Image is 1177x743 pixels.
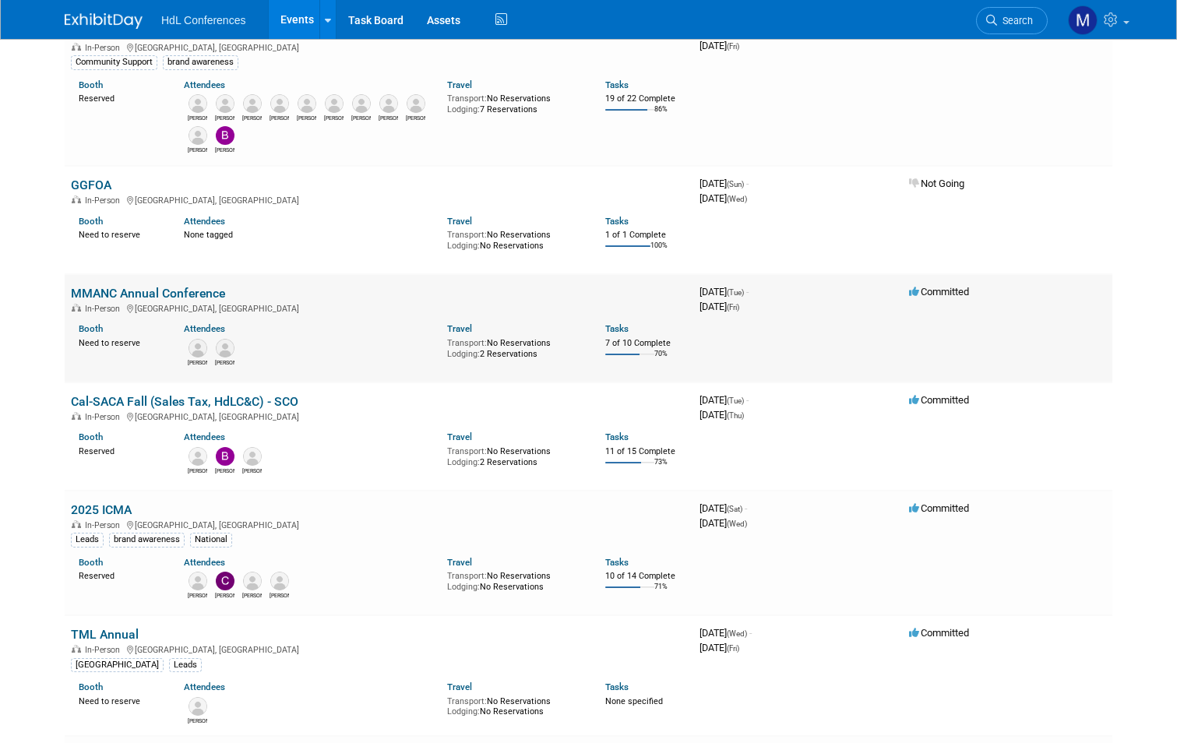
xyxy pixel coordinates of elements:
td: 70% [654,350,668,371]
img: Alex Terrazas [379,94,398,113]
span: In-Person [85,304,125,314]
div: Need to reserve [79,693,160,707]
div: [GEOGRAPHIC_DATA], [GEOGRAPHIC_DATA] [71,40,687,53]
div: Reserved [79,90,160,104]
div: Need to reserve [79,227,160,241]
a: Booth [79,323,103,334]
a: Booth [79,79,103,90]
div: 10 of 14 Complete [605,571,687,582]
div: Janice Allen Jackson [242,590,262,600]
div: No Reservations No Reservations [447,693,582,717]
a: Tasks [605,557,629,568]
a: Attendees [184,681,225,692]
img: Jim Throop [325,94,344,113]
span: Transport: [447,230,487,240]
img: Andy Nickerson [189,572,207,590]
div: Paula Cone [215,113,234,122]
img: Andy Nickerson [189,697,207,716]
div: 11 of 15 Complete [605,446,687,457]
a: MMANC Annual Conference [71,286,225,301]
span: Committed [909,286,969,298]
span: HdL Conferences [161,14,245,26]
td: 100% [650,241,668,262]
span: None specified [605,696,663,706]
span: Transport: [447,338,487,348]
img: ExhibitDay [65,13,143,29]
div: Community Support [71,55,157,69]
span: Transport: [447,571,487,581]
span: Lodging: [447,349,480,359]
div: No Reservations No Reservations [447,568,582,592]
div: Alex Terrazas [379,113,398,122]
img: In-Person Event [72,43,81,51]
img: Gary Lott [243,94,262,113]
span: [DATE] [700,642,739,653]
div: [GEOGRAPHIC_DATA], [GEOGRAPHIC_DATA] [71,518,687,530]
td: 86% [654,105,668,126]
img: Paula Cone [216,94,234,113]
a: GGFOA [71,178,111,192]
div: Leads [71,533,104,547]
div: Jim Throop [324,113,344,122]
span: [DATE] [700,286,749,298]
div: Reserved [79,443,160,457]
img: In-Person Event [72,412,81,420]
span: Lodging: [447,706,480,717]
span: - [745,502,747,514]
div: Bret Plumlee [297,113,316,122]
span: [DATE] [700,301,739,312]
td: 71% [654,583,668,604]
div: No Reservations No Reservations [447,227,582,251]
div: Ken Nordhoff [270,113,289,122]
img: Barry Foster [189,126,207,145]
div: Ken Nordhoff [188,357,207,367]
div: Need to reserve [79,335,160,349]
span: (Tue) [727,396,744,405]
img: In-Person Event [72,645,81,653]
a: Tasks [605,323,629,334]
img: Bret Harmon [352,94,371,113]
div: Joan Michaels-Aguilar [242,466,262,475]
div: No Reservations 7 Reservations [447,90,582,114]
a: Attendees [184,216,225,227]
a: Tasks [605,79,629,90]
img: Bret Plumlee [298,94,316,113]
a: Travel [447,79,472,90]
img: In-Person Event [72,520,81,528]
span: (Fri) [727,644,739,653]
a: Tasks [605,216,629,227]
div: Gary Lott [242,113,262,122]
a: 2025 ICMA [71,502,132,517]
div: National [190,533,232,547]
span: - [746,178,749,189]
div: Leads [169,658,202,672]
img: Jason Portt [270,572,289,590]
div: [GEOGRAPHIC_DATA] [71,658,164,672]
a: Tasks [605,431,629,442]
span: - [746,394,749,406]
div: None tagged [184,227,435,241]
span: (Fri) [727,42,739,51]
span: [DATE] [700,627,752,639]
span: [DATE] [700,192,747,204]
div: Barry Foster [188,145,207,154]
span: (Sat) [727,505,742,513]
div: Reserved [79,568,160,582]
div: Bret Harmon [351,113,371,122]
img: David Schey [189,447,207,466]
img: Janice Allen Jackson [243,572,262,590]
span: In-Person [85,195,125,206]
img: In-Person Event [72,195,81,203]
span: - [749,627,752,639]
span: (Thu) [727,411,744,420]
a: Attendees [184,557,225,568]
a: Booth [79,681,103,692]
span: (Sun) [727,180,744,188]
span: In-Person [85,520,125,530]
span: - [746,286,749,298]
span: [DATE] [700,394,749,406]
span: Transport: [447,696,487,706]
a: Travel [447,216,472,227]
span: Search [997,15,1033,26]
div: Jason Portt [270,590,289,600]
